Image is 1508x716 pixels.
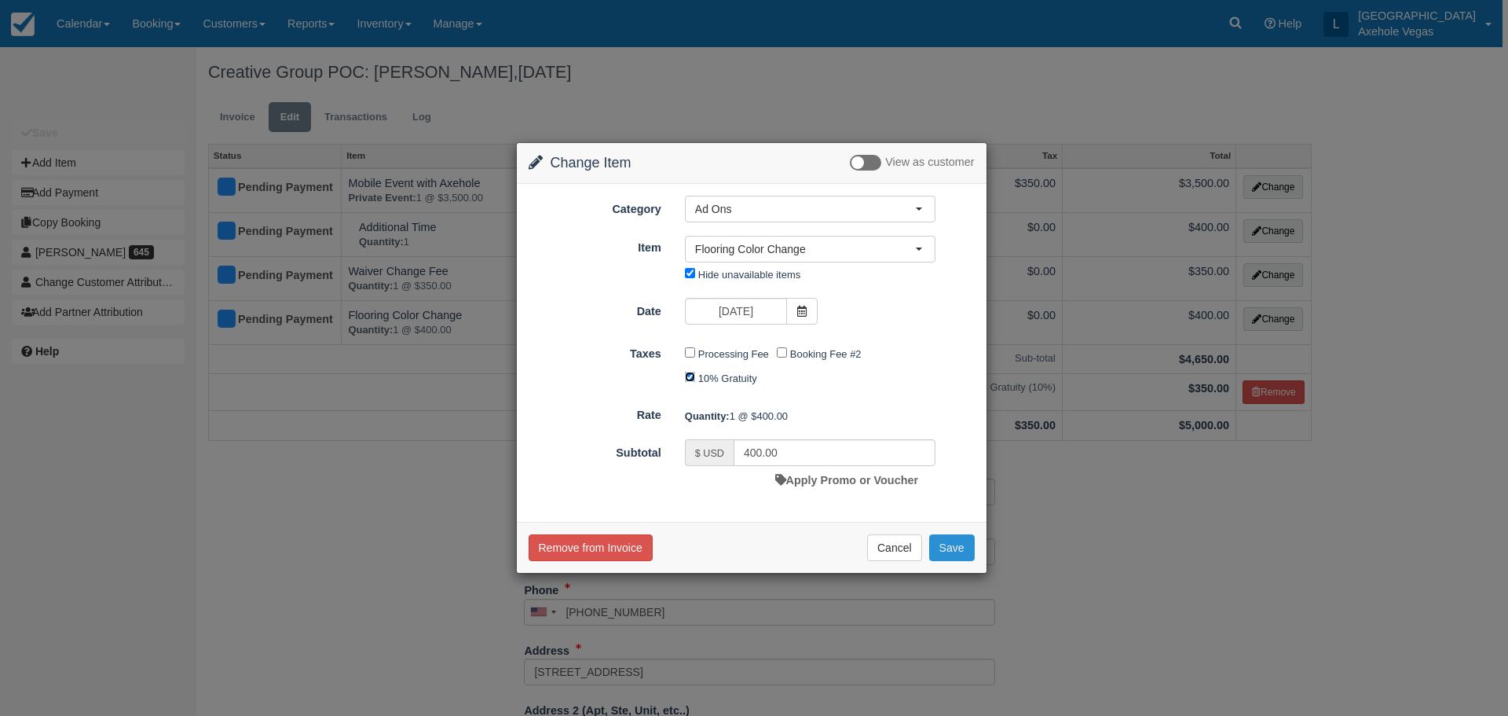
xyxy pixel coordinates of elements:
small: $ USD [695,448,724,459]
button: Save [929,534,975,561]
label: Category [517,196,673,218]
a: Apply Promo or Voucher [775,474,918,487]
span: Ad Ons [695,201,915,217]
span: Flooring Color Change [695,241,915,257]
label: Subtotal [517,439,673,461]
label: Date [517,298,673,320]
strong: Quantity [685,410,730,422]
label: Processing Fee [698,348,769,360]
label: Rate [517,402,673,424]
div: 1 @ $400.00 [673,403,986,429]
button: Ad Ons [685,196,935,222]
span: View as customer [885,156,974,169]
label: Taxes [517,340,673,362]
label: Hide unavailable items [698,269,800,281]
button: Remove from Invoice [529,534,653,561]
button: Cancel [867,534,922,561]
button: Flooring Color Change [685,236,935,263]
label: Item [517,234,673,256]
span: Change Item [551,155,631,171]
label: 10% Gratuity [698,373,757,384]
label: Booking Fee #2 [790,348,862,360]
